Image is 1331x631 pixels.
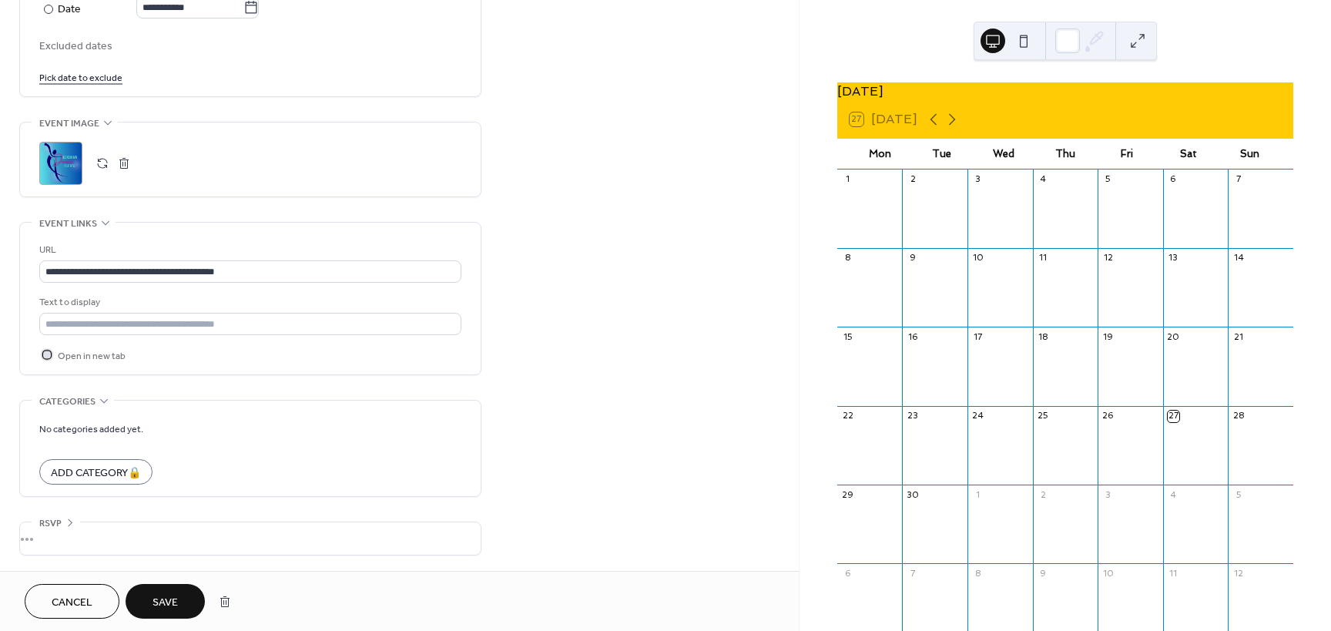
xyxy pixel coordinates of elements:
[907,331,918,343] div: 16
[907,489,918,501] div: 30
[1102,331,1114,343] div: 19
[842,411,853,422] div: 22
[907,411,918,422] div: 23
[39,394,96,410] span: Categories
[39,515,62,532] span: RSVP
[842,174,853,186] div: 1
[972,489,984,501] div: 1
[972,411,984,422] div: 24
[1232,331,1244,343] div: 21
[1038,489,1049,501] div: 2
[1219,139,1281,169] div: Sun
[39,142,82,185] div: ;
[1158,139,1219,169] div: Sat
[1102,568,1114,579] div: 10
[850,139,911,169] div: Mon
[39,70,122,86] span: Pick date to exclude
[907,568,918,579] div: 7
[1038,253,1049,264] div: 11
[972,568,984,579] div: 8
[39,242,458,258] div: URL
[126,584,205,619] button: Save
[52,595,92,611] span: Cancel
[1102,174,1114,186] div: 5
[1038,174,1049,186] div: 4
[1232,174,1244,186] div: 7
[39,39,461,55] span: Excluded dates
[1168,489,1179,501] div: 4
[1168,411,1179,422] div: 27
[907,253,918,264] div: 9
[1168,568,1179,579] div: 11
[842,253,853,264] div: 8
[842,331,853,343] div: 15
[39,216,97,232] span: Event links
[1038,568,1049,579] div: 9
[1232,253,1244,264] div: 14
[1168,331,1179,343] div: 20
[1232,411,1244,422] div: 28
[1034,139,1096,169] div: Thu
[1232,568,1244,579] div: 12
[907,174,918,186] div: 2
[153,595,178,611] span: Save
[58,348,126,364] span: Open in new tab
[972,253,984,264] div: 10
[842,489,853,501] div: 29
[1168,253,1179,264] div: 13
[1102,489,1114,501] div: 3
[842,568,853,579] div: 6
[58,1,259,18] div: Date
[39,294,458,310] div: Text to display
[1038,331,1049,343] div: 18
[20,522,481,555] div: •••
[837,82,1293,101] div: [DATE]
[39,421,143,438] span: No categories added yet.
[1168,174,1179,186] div: 6
[1232,489,1244,501] div: 5
[25,584,119,619] button: Cancel
[911,139,973,169] div: Tue
[973,139,1034,169] div: Wed
[1102,253,1114,264] div: 12
[1102,411,1114,422] div: 26
[1038,411,1049,422] div: 25
[1096,139,1158,169] div: Fri
[972,331,984,343] div: 17
[972,174,984,186] div: 3
[39,116,99,132] span: Event image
